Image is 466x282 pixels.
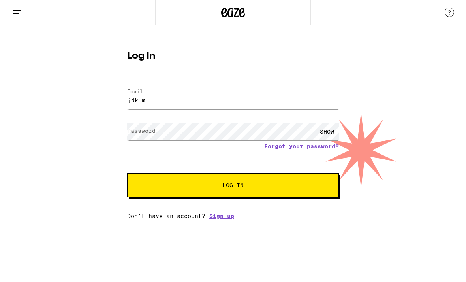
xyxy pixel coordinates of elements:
a: Forgot your password? [264,143,339,150]
label: Password [127,128,156,134]
div: SHOW [315,123,339,140]
input: Email [127,91,339,109]
label: Email [127,89,143,94]
div: Don't have an account? [127,213,339,219]
button: Log In [127,173,339,197]
h1: Log In [127,51,339,61]
a: Sign up [209,213,234,219]
span: Log In [222,182,244,188]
